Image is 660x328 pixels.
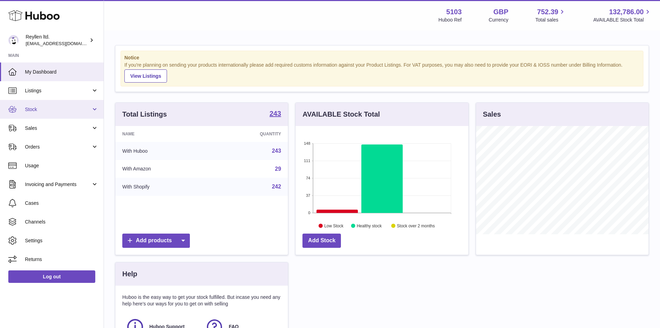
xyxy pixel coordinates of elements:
[115,126,210,142] th: Name
[115,142,210,160] td: With Huboo
[25,162,98,169] span: Usage
[535,17,566,23] span: Total sales
[306,176,310,180] text: 74
[26,34,88,47] div: Reyllen ltd.
[397,223,435,228] text: Stock over 2 months
[489,17,509,23] div: Currency
[210,126,288,142] th: Quantity
[483,110,501,119] h3: Sales
[25,125,91,132] span: Sales
[304,141,310,145] text: 148
[275,166,281,172] a: 29
[115,160,210,178] td: With Amazon
[25,144,91,150] span: Orders
[537,7,558,17] span: 752.39
[609,7,644,17] span: 132,786.00
[122,294,281,307] p: Huboo is the easy way to get your stock fulfilled. But incase you need any help here's our ways f...
[302,234,341,248] a: Add Stock
[308,211,310,215] text: 0
[25,200,98,207] span: Cases
[302,110,380,119] h3: AVAILABLE Stock Total
[270,110,281,117] strong: 243
[324,223,344,228] text: Low Stock
[304,159,310,163] text: 111
[122,269,137,279] h3: Help
[272,148,281,154] a: 243
[124,54,640,61] strong: Notice
[25,69,98,75] span: My Dashboard
[115,178,210,196] td: With Shopify
[306,193,310,197] text: 37
[122,110,167,119] h3: Total Listings
[593,7,652,23] a: 132,786.00 AVAILABLE Stock Total
[357,223,382,228] text: Healthy stock
[8,270,95,283] a: Log out
[25,237,98,244] span: Settings
[493,7,508,17] strong: GBP
[25,181,91,188] span: Invoicing and Payments
[25,256,98,263] span: Returns
[124,69,167,83] a: View Listings
[26,41,102,46] span: [EMAIL_ADDRESS][DOMAIN_NAME]
[122,234,190,248] a: Add products
[25,219,98,225] span: Channels
[8,35,19,45] img: internalAdmin-5103@internal.huboo.com
[439,17,462,23] div: Huboo Ref
[124,62,640,83] div: If you're planning on sending your products internationally please add required customs informati...
[446,7,462,17] strong: 5103
[272,184,281,190] a: 242
[270,110,281,118] a: 243
[25,87,91,94] span: Listings
[535,7,566,23] a: 752.39 Total sales
[593,17,652,23] span: AVAILABLE Stock Total
[25,106,91,113] span: Stock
